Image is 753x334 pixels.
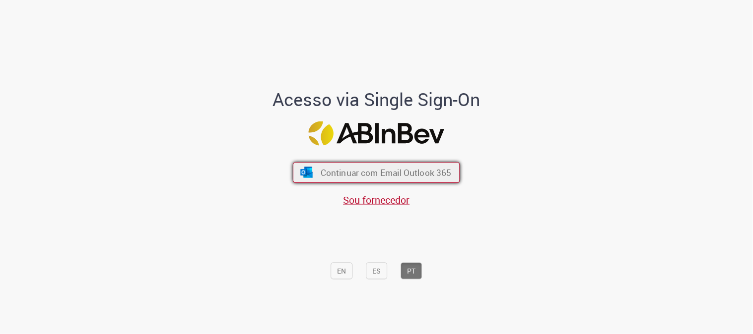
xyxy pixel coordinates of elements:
[343,193,410,207] a: Sou fornecedor
[293,162,460,183] button: ícone Azure/Microsoft 360 Continuar com Email Outlook 365
[239,90,514,110] h1: Acesso via Single Sign-On
[331,263,353,279] button: EN
[299,167,314,178] img: ícone Azure/Microsoft 360
[401,263,422,279] button: PT
[309,121,445,145] img: Logo ABInBev
[321,167,452,178] span: Continuar com Email Outlook 365
[366,263,388,279] button: ES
